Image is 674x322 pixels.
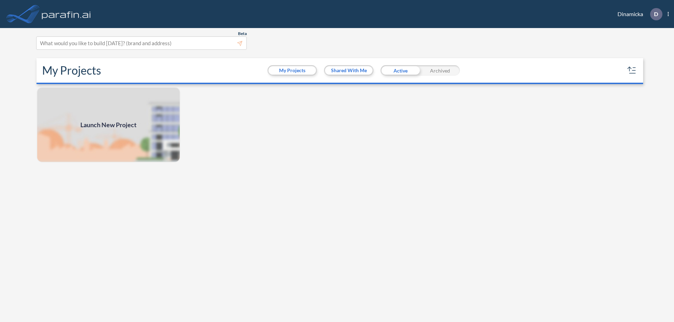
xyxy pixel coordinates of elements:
[37,87,180,163] img: add
[80,120,137,130] span: Launch New Project
[381,65,420,76] div: Active
[238,31,247,36] span: Beta
[40,7,92,21] img: logo
[269,66,316,75] button: My Projects
[37,87,180,163] a: Launch New Project
[607,8,669,20] div: Dinamicka
[325,66,372,75] button: Shared With Me
[42,64,101,77] h2: My Projects
[420,65,460,76] div: Archived
[654,11,658,17] p: D
[626,65,637,76] button: sort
